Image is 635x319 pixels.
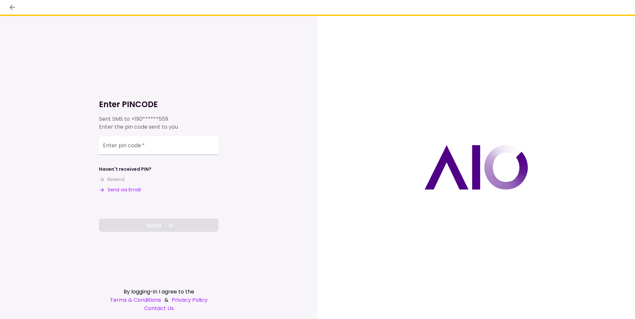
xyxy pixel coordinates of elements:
div: Sent SMS to Enter the pin code sent to you [99,115,219,131]
button: back [7,2,18,13]
span: Send [146,221,161,230]
a: Contact Us [99,304,219,312]
img: AIO logo [424,145,528,190]
h1: Enter PINCODE [99,99,219,110]
button: Resend [99,176,125,183]
div: By logging-in I agree to the [99,287,219,296]
a: Privacy Policy [172,296,208,304]
div: & [99,296,219,304]
button: Send via Email [99,186,141,193]
a: Terms & Conditions [110,296,161,304]
button: Send [99,219,219,232]
div: Haven't received PIN? [99,166,151,173]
